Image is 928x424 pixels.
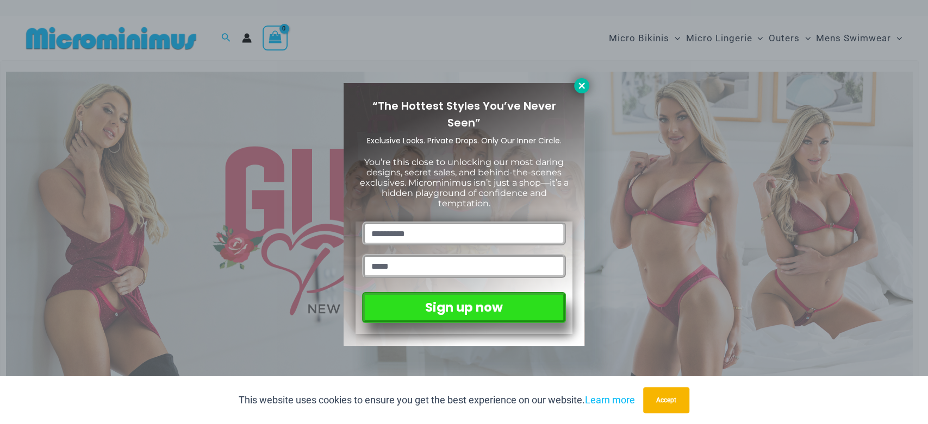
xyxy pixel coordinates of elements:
span: You’re this close to unlocking our most daring designs, secret sales, and behind-the-scenes exclu... [360,157,569,209]
button: Close [574,78,589,93]
a: Learn more [585,394,635,406]
span: Exclusive Looks. Private Drops. Only Our Inner Circle. [367,135,562,146]
span: “The Hottest Styles You’ve Never Seen” [372,98,556,130]
button: Sign up now [362,292,566,323]
button: Accept [643,387,689,413]
p: This website uses cookies to ensure you get the best experience on our website. [239,392,635,408]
